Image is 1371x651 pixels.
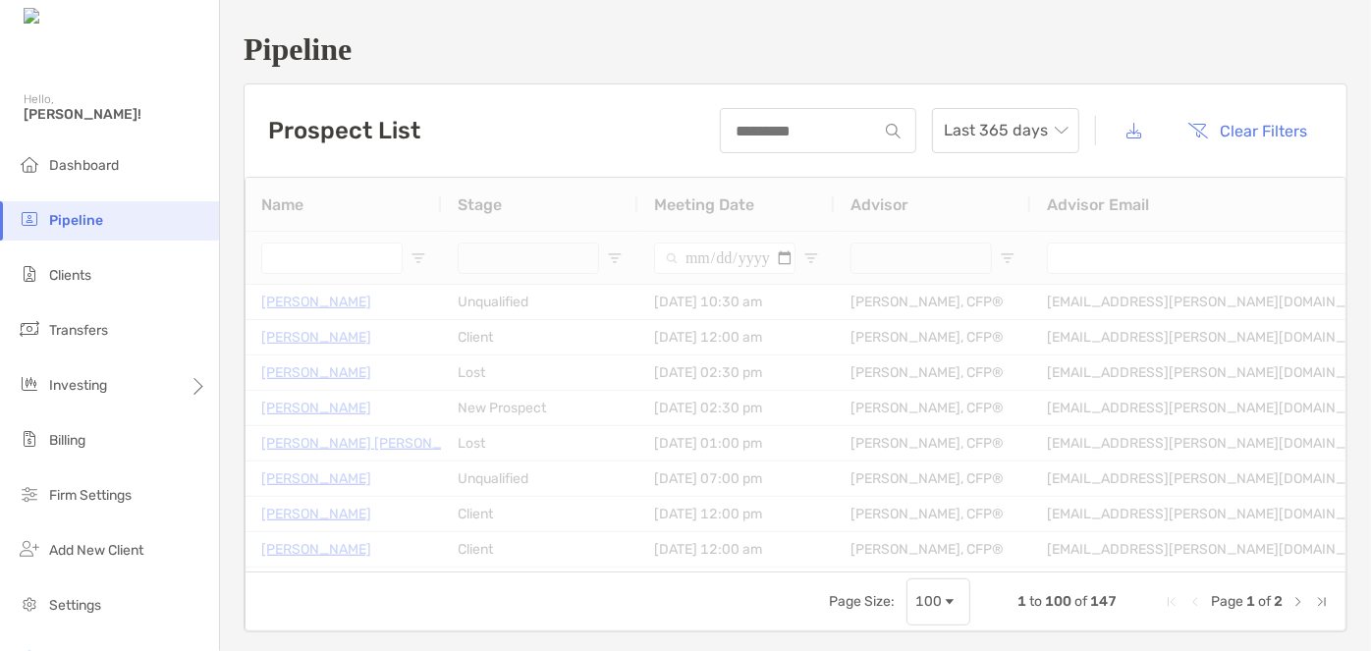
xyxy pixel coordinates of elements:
img: Zoe Logo [24,8,107,27]
span: to [1029,593,1042,610]
img: billing icon [18,427,41,451]
div: Next Page [1290,594,1306,610]
h3: Prospect List [268,117,420,144]
span: Transfers [49,322,108,339]
div: Last Page [1314,594,1330,610]
span: 100 [1045,593,1071,610]
span: 147 [1090,593,1117,610]
span: Page [1211,593,1243,610]
img: firm-settings icon [18,482,41,506]
img: settings icon [18,592,41,616]
button: Clear Filters [1174,109,1323,152]
span: Clients [49,267,91,284]
img: clients icon [18,262,41,286]
img: dashboard icon [18,152,41,176]
span: of [1074,593,1087,610]
span: Dashboard [49,157,119,174]
span: of [1258,593,1271,610]
span: 1 [1246,593,1255,610]
span: Investing [49,377,107,394]
img: pipeline icon [18,207,41,231]
span: Billing [49,432,85,449]
span: Add New Client [49,542,143,559]
span: Settings [49,597,101,614]
img: investing icon [18,372,41,396]
div: Page Size [906,578,970,625]
img: add_new_client icon [18,537,41,561]
div: Page Size: [829,593,895,610]
img: input icon [886,124,901,138]
h1: Pipeline [244,31,1347,68]
span: [PERSON_NAME]! [24,106,207,123]
span: Pipeline [49,212,103,229]
div: Previous Page [1187,594,1203,610]
span: 2 [1274,593,1283,610]
div: 100 [915,593,942,610]
img: transfers icon [18,317,41,341]
span: Firm Settings [49,487,132,504]
span: 1 [1017,593,1026,610]
span: Last 365 days [944,109,1068,152]
div: First Page [1164,594,1179,610]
